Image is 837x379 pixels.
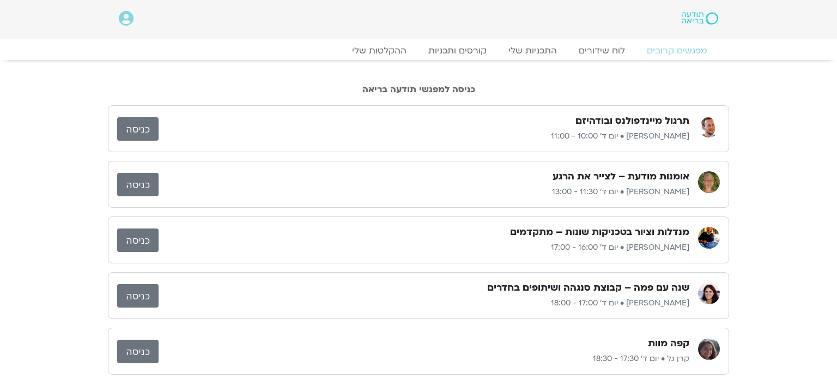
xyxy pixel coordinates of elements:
[648,337,689,350] h3: קפה מוות
[636,45,718,56] a: מפגשים קרובים
[698,338,720,360] img: קרן גל
[119,45,718,56] nav: Menu
[341,45,417,56] a: ההקלטות שלי
[117,117,159,141] a: כניסה
[417,45,498,56] a: קורסים ותכניות
[698,227,720,249] img: איתן קדמי
[159,130,689,143] p: [PERSON_NAME] • יום ד׳ 10:00 - 11:00
[575,115,689,128] h3: תרגול מיינדפולנס ובודהיזם
[159,185,689,198] p: [PERSON_NAME] • יום ד׳ 11:30 - 13:00
[553,170,689,183] h3: אומנות מודעת – לצייר את הרגע
[159,352,689,365] p: קרן גל • יום ד׳ 17:30 - 18:30
[159,297,689,310] p: [PERSON_NAME] • יום ד׳ 17:00 - 18:00
[117,284,159,308] a: כניסה
[698,171,720,193] img: דורית טייכמן
[568,45,636,56] a: לוח שידורים
[117,173,159,196] a: כניסה
[498,45,568,56] a: התכניות שלי
[117,340,159,363] a: כניסה
[159,241,689,254] p: [PERSON_NAME] • יום ד׳ 16:00 - 17:00
[108,85,729,94] h2: כניסה למפגשי תודעה בריאה
[487,281,689,294] h3: שנה עם פמה – קבוצת סנגהה ושיתופים בחדרים
[698,282,720,304] img: מיכל גורל
[117,228,159,252] a: כניסה
[510,226,689,239] h3: מנדלות וציור בטכניקות שונות – מתקדמים
[698,116,720,137] img: רון כהנא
